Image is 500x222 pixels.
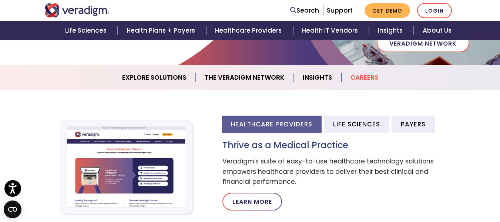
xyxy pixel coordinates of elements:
[294,68,342,87] a: Insights
[222,193,282,211] a: Learn More
[45,3,110,17] img: Veradigm logo
[392,116,435,132] li: Payers
[113,68,196,87] a: Explore Solutions
[118,21,206,40] a: Health Plans + Payers
[417,3,452,18] a: Login
[206,21,293,40] a: Healthcare Providers
[342,68,387,87] a: Careers
[293,21,369,40] a: Health IT Vendors
[56,21,118,40] a: Life Sciences
[290,6,319,16] a: Search
[369,21,414,40] a: Insights
[222,156,456,187] p: Veradigm's suite of easy-to-use healthcare technology solutions empowers healthcare providers to ...
[4,201,21,218] button: Open CMP widget
[222,116,322,132] li: Healthcare Providers
[365,3,410,18] a: Get Demo
[414,21,460,40] a: About Us
[324,116,389,132] li: Life Sciences
[196,68,294,87] a: The Veradigm Network
[327,6,353,15] a: Support
[222,140,456,151] h3: Thrive as a Medical Practice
